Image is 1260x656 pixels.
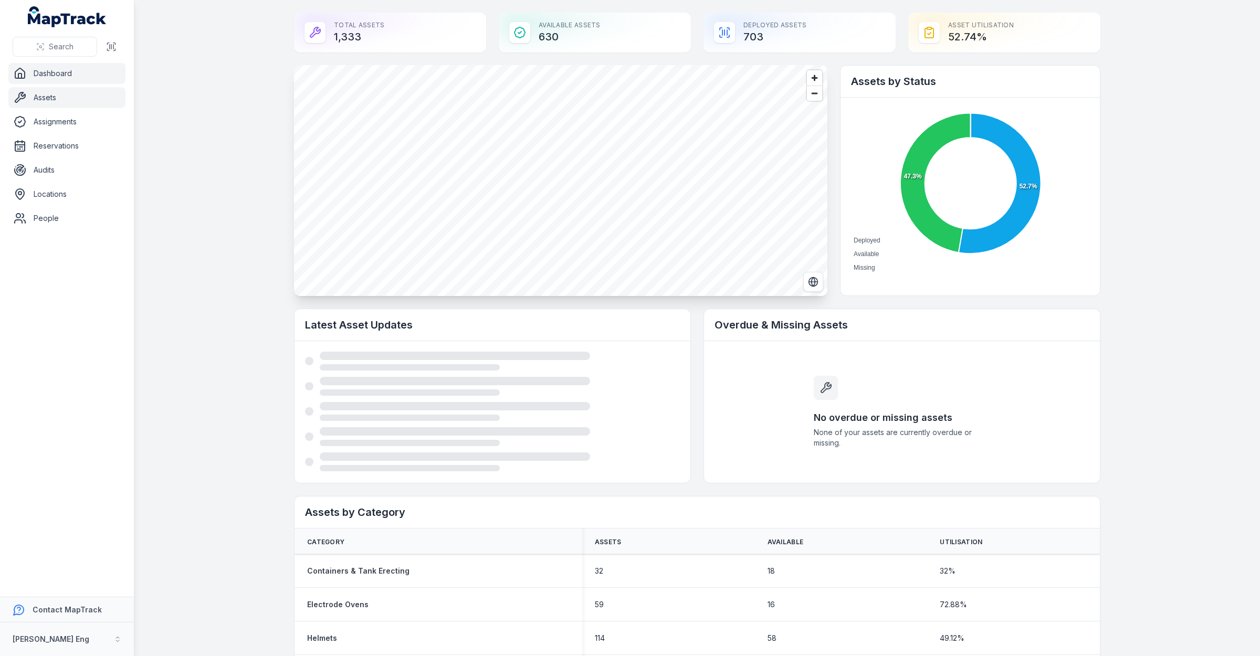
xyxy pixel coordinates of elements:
[768,538,804,546] span: Available
[307,538,344,546] span: Category
[305,505,1089,520] h2: Assets by Category
[940,599,967,610] span: 72.88 %
[294,65,827,296] canvas: Map
[8,160,125,181] a: Audits
[807,70,822,86] button: Zoom in
[13,37,97,57] button: Search
[8,111,125,132] a: Assignments
[940,538,982,546] span: Utilisation
[768,599,775,610] span: 16
[8,63,125,84] a: Dashboard
[807,86,822,101] button: Zoom out
[715,318,1089,332] h2: Overdue & Missing Assets
[8,208,125,229] a: People
[940,633,964,643] span: 49.12 %
[851,74,1089,89] h2: Assets by Status
[768,633,776,643] span: 58
[940,566,955,576] span: 32 %
[13,634,89,643] strong: [PERSON_NAME] Eng
[307,599,369,610] a: Electrode Ovens
[8,87,125,108] a: Assets
[49,41,73,52] span: Search
[595,538,622,546] span: Assets
[803,272,823,292] button: Switch to Satellite View
[768,566,775,576] span: 18
[307,566,409,576] a: Containers & Tank Erecting
[854,264,875,271] span: Missing
[595,633,605,643] span: 114
[8,135,125,156] a: Reservations
[814,427,990,448] span: None of your assets are currently overdue or missing.
[33,605,102,614] strong: Contact MapTrack
[28,6,107,27] a: MapTrack
[814,410,990,425] h3: No overdue or missing assets
[305,318,680,332] h2: Latest Asset Updates
[854,250,879,258] span: Available
[595,599,604,610] span: 59
[595,566,603,576] span: 32
[854,237,880,244] span: Deployed
[8,184,125,205] a: Locations
[307,633,337,643] a: Helmets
